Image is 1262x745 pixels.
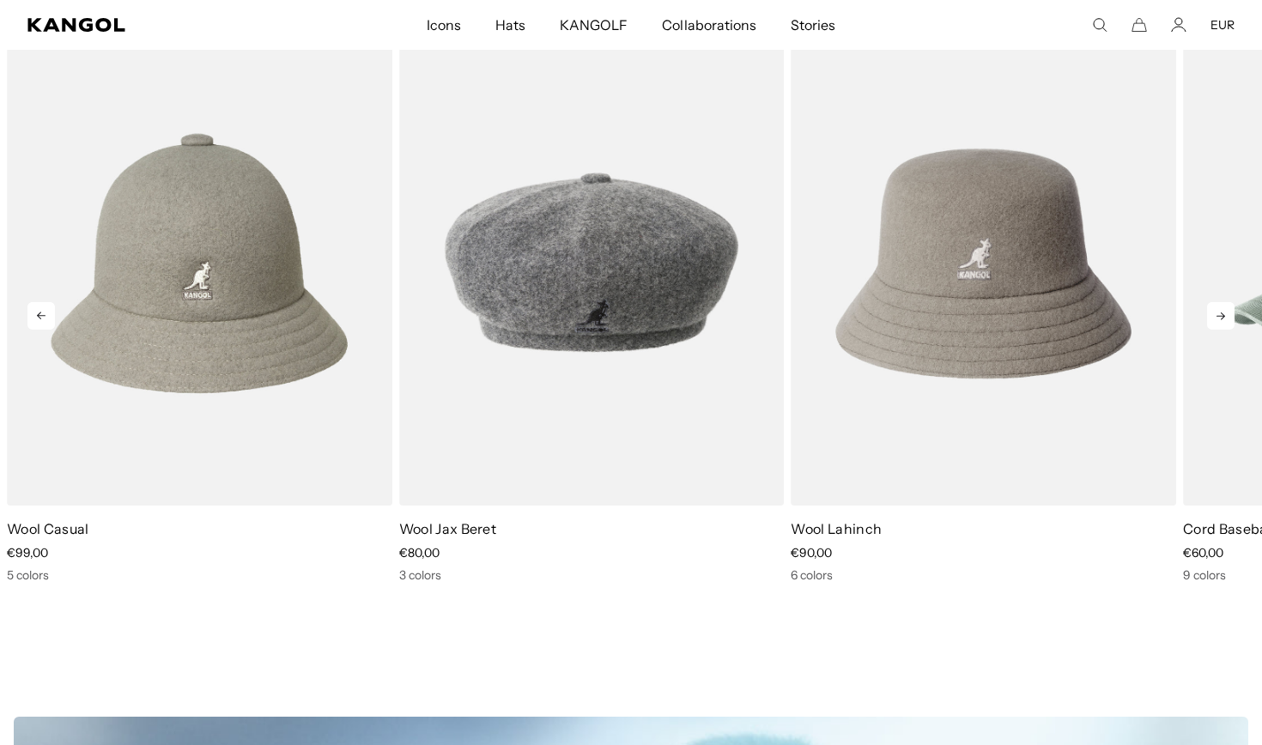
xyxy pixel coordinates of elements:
img: color-warm-grey [791,21,1176,505]
div: 8 of 13 [392,21,785,582]
span: €99,00 [7,545,48,560]
div: 6 colors [791,567,1176,583]
a: Account [1171,17,1186,33]
button: EUR [1210,17,1235,33]
img: color-flannel [399,21,785,505]
span: €90,00 [791,545,832,560]
p: Wool Jax Beret [399,519,785,538]
span: €80,00 [399,545,440,560]
div: 9 of 13 [784,21,1176,582]
div: 3 colors [399,567,785,583]
p: Wool Lahinch [791,519,1176,538]
img: color-warm-grey [7,21,392,505]
summary: Search here [1092,17,1107,33]
a: Kangol [27,18,282,32]
span: €60,00 [1183,545,1223,560]
p: Wool Casual [7,519,392,538]
button: Cart [1132,17,1147,33]
div: 5 colors [7,567,392,583]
